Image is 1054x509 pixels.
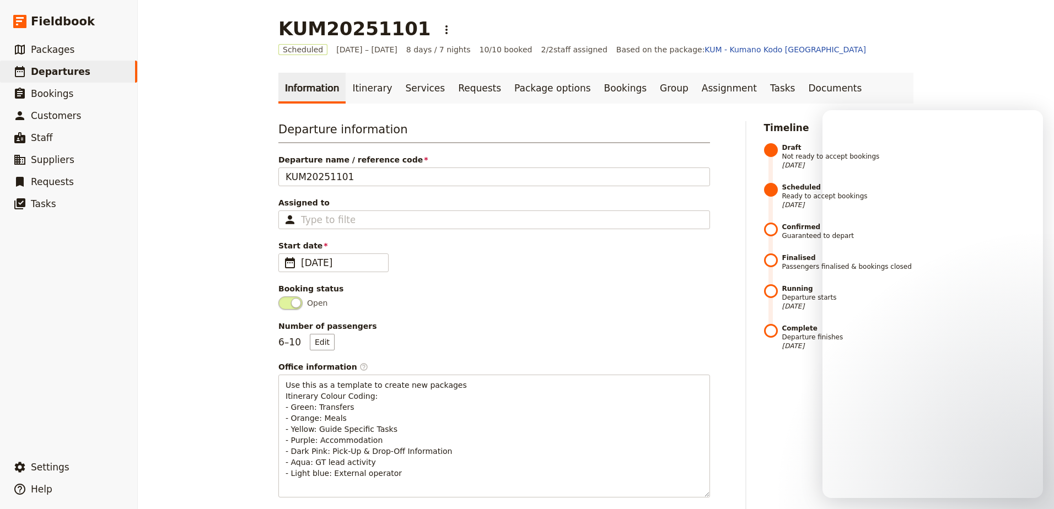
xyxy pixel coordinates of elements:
span: Use this as a template to create new packages Itinerary Colour Coding: - Green: Transfers - Orang... [286,381,469,478]
span: Tasks [31,198,56,209]
a: KUM - Kumano Kodo [GEOGRAPHIC_DATA] [705,45,866,54]
span: 8 days / 7 nights [406,44,471,55]
span: Departure finishes [782,324,914,350]
span: Start date [278,240,710,251]
span: Assigned to [278,197,710,208]
strong: Complete [782,324,914,333]
a: Requests [451,73,508,104]
span: [DATE] [782,342,914,350]
span: Suppliers [31,154,74,165]
p: 6 – 10 [278,334,335,350]
span: Fieldbook [31,13,95,30]
span: 10/10 booked [480,44,533,55]
span: Scheduled [278,44,327,55]
span: Based on the package: [616,44,866,55]
span: [DATE] – [DATE] [336,44,397,55]
strong: Scheduled [782,183,914,192]
div: Booking status [278,283,710,294]
span: Open [307,297,327,308]
h1: KUM20251101 [278,18,431,40]
span: Guaranteed to depart [782,223,914,240]
a: Bookings [598,73,653,104]
input: Departure name / reference code [278,167,710,186]
a: Tasks [763,73,802,104]
span: ​ [359,362,368,371]
span: Not ready to accept bookings [782,143,914,170]
a: Services [399,73,452,104]
button: Number of passengers6–10 [310,334,335,350]
strong: Confirmed [782,223,914,231]
span: Requests [31,176,74,187]
span: 2 / 2 staff assigned [541,44,607,55]
span: [DATE] [782,302,914,311]
button: Actions [437,20,456,39]
span: Help [31,484,52,495]
strong: Finalised [782,253,914,262]
span: Number of passengers [278,321,710,332]
h3: Departure information [278,121,710,143]
span: Departures [31,66,90,77]
input: Assigned to [301,213,355,226]
span: Departure starts [782,284,914,311]
h2: Timeline [764,121,914,134]
span: Staff [31,132,53,143]
a: Documents [802,73,868,104]
span: Bookings [31,88,73,99]
span: [DATE] [782,161,914,170]
a: Package options [508,73,597,104]
span: Departure name / reference code [278,154,710,165]
span: Passengers finalised & bookings closed [782,253,914,271]
span: Settings [31,462,69,473]
iframe: Intercom live chat [822,110,1043,498]
div: Office information [278,361,710,372]
span: [DATE] [782,201,914,209]
a: Group [653,73,695,104]
a: Assignment [695,73,763,104]
span: Customers [31,110,81,121]
strong: Running [782,284,914,293]
span: [DATE] [301,256,381,269]
a: Information [278,73,346,104]
a: Itinerary [346,73,399,104]
span: ​ [283,256,297,269]
span: Ready to accept bookings [782,183,914,209]
strong: Draft [782,143,914,152]
span: Packages [31,44,74,55]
